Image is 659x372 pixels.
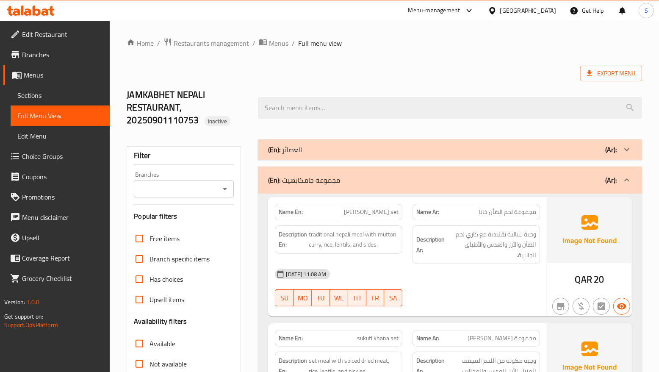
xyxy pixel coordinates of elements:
[3,44,110,65] a: Branches
[22,29,103,39] span: Edit Restaurant
[312,289,330,306] button: TU
[594,271,604,288] span: 20
[3,187,110,207] a: Promotions
[3,268,110,289] a: Grocery Checklist
[3,24,110,44] a: Edit Restaurant
[279,208,303,217] strong: Name En:
[258,97,642,119] input: search
[352,292,363,304] span: TH
[388,292,399,304] span: SA
[366,289,385,306] button: FR
[219,183,231,195] button: Open
[26,297,39,308] span: 1.0.0
[163,38,249,49] a: Restaurants management
[22,151,103,161] span: Choice Groups
[408,6,460,16] div: Menu-management
[11,85,110,105] a: Sections
[157,38,160,48] li: /
[3,167,110,187] a: Coupons
[294,289,312,306] button: MO
[259,38,288,49] a: Menus
[4,319,58,330] a: Support.OpsPlatform
[150,294,184,305] span: Upsell items
[547,197,632,263] img: Ae5nvW7+0k+MAAAAAElFTkSuQmCC
[3,65,110,85] a: Menus
[134,316,187,326] h3: Availability filters
[298,38,342,48] span: Full menu view
[575,271,592,288] span: QAR
[4,297,25,308] span: Version:
[330,289,348,306] button: WE
[587,68,635,79] span: Export Menu
[17,111,103,121] span: Full Menu View
[348,289,366,306] button: TH
[297,292,308,304] span: MO
[384,289,402,306] button: SA
[500,6,556,15] div: [GEOGRAPHIC_DATA]
[269,38,288,48] span: Menus
[446,229,536,261] span: وجبة نيبالية تقليدية مع كاري لحم الضأن والأرز والعدس والأطباق الجانبية.
[613,298,630,315] button: Available
[3,207,110,228] a: Menu disclaimer
[24,70,103,80] span: Menus
[22,172,103,182] span: Coupons
[22,253,103,263] span: Coverage Report
[205,116,230,126] div: Inactive
[3,146,110,167] a: Choice Groups
[479,208,536,217] span: مجموعة لحم الضأن خانا
[11,105,110,126] a: Full Menu View
[17,131,103,141] span: Edit Menu
[605,143,617,156] b: (Ar):
[279,292,290,304] span: SU
[573,298,590,315] button: Purchased item
[150,233,180,244] span: Free items
[268,143,280,156] b: (En):
[258,139,642,160] div: (En): العصائر(Ar):
[127,38,642,49] nav: breadcrumb
[4,311,43,322] span: Get support on:
[150,254,210,264] span: Branch specific items
[3,228,110,248] a: Upsell
[357,334,399,343] span: sukuti khana set
[17,90,103,100] span: Sections
[416,234,445,255] strong: Description Ar:
[468,334,536,343] span: مجموعة [PERSON_NAME]
[344,208,399,217] span: [PERSON_NAME] set
[150,359,187,369] span: Not available
[605,174,617,186] b: (Ar):
[252,38,255,48] li: /
[645,6,648,15] span: S
[268,174,280,186] b: (En):
[22,192,103,202] span: Promotions
[309,229,399,250] span: traditional nepali meal with mutton curry, rice, lentils, and sides.
[127,38,154,48] a: Home
[370,292,381,304] span: FR
[282,270,329,278] span: [DATE] 11:08 AM
[3,248,110,268] a: Coverage Report
[258,167,642,194] div: (En): مجموعة جامكابهيت(Ar):
[150,274,183,284] span: Has choices
[275,289,294,306] button: SU
[333,292,345,304] span: WE
[315,292,327,304] span: TU
[22,273,103,283] span: Grocery Checklist
[134,147,234,165] div: Filter
[416,334,439,343] strong: Name Ar:
[580,66,642,81] span: Export Menu
[279,229,307,250] strong: Description En:
[11,126,110,146] a: Edit Menu
[22,50,103,60] span: Branches
[268,175,340,185] p: مجموعة جامكابهيت
[279,334,303,343] strong: Name En:
[268,144,302,155] p: العصائر
[205,117,230,125] span: Inactive
[150,339,175,349] span: Available
[22,212,103,222] span: Menu disclaimer
[416,208,439,217] strong: Name Ar:
[127,89,248,127] h2: JAMKABHET NEPALI RESTAURANT, 20250901110753
[134,211,234,221] h3: Popular filters
[22,233,103,243] span: Upsell
[292,38,295,48] li: /
[174,38,249,48] span: Restaurants management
